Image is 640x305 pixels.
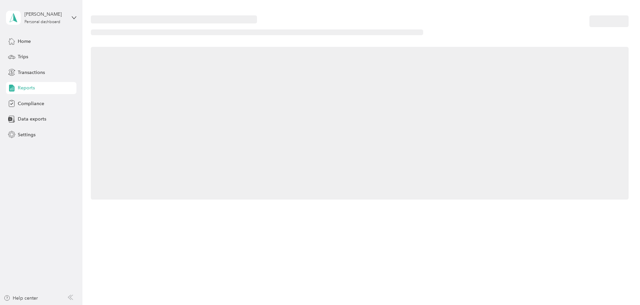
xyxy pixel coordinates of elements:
div: Personal dashboard [24,20,60,24]
iframe: Everlance-gr Chat Button Frame [602,268,640,305]
span: Compliance [18,100,44,107]
span: Trips [18,53,28,60]
span: Settings [18,131,36,138]
span: Reports [18,84,35,91]
div: [PERSON_NAME] [24,11,66,18]
button: Help center [4,295,38,302]
span: Data exports [18,116,46,123]
span: Transactions [18,69,45,76]
span: Home [18,38,31,45]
